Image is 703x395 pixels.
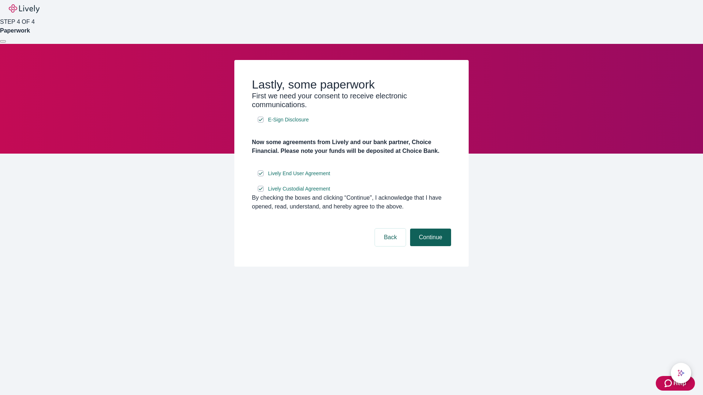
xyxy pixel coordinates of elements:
[268,170,330,177] span: Lively End User Agreement
[252,138,451,155] h4: Now some agreements from Lively and our bank partner, Choice Financial. Please note your funds wi...
[665,379,673,388] svg: Zendesk support icon
[267,115,310,124] a: e-sign disclosure document
[252,193,451,211] div: By checking the boxes and clicking “Continue", I acknowledge that I have opened, read, understand...
[252,91,451,109] h3: First we need your consent to receive electronic communications.
[375,229,406,246] button: Back
[656,376,695,391] button: Zendesk support iconHelp
[9,4,40,13] img: Lively
[677,369,685,377] svg: Lively AI Assistant
[268,116,309,124] span: E-Sign Disclosure
[267,184,332,193] a: e-sign disclosure document
[267,169,332,178] a: e-sign disclosure document
[671,363,691,383] button: chat
[673,379,686,388] span: Help
[268,185,330,193] span: Lively Custodial Agreement
[410,229,451,246] button: Continue
[252,78,451,91] h2: Lastly, some paperwork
